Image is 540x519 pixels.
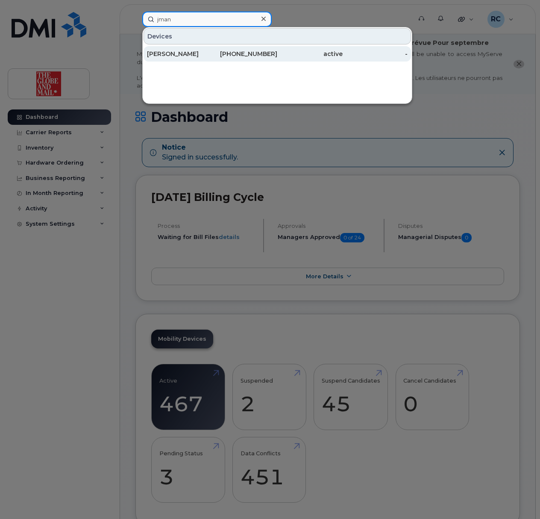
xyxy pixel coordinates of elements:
[144,46,411,62] a: [PERSON_NAME][PHONE_NUMBER]active-
[144,28,411,44] div: Devices
[277,50,343,58] div: active
[212,50,278,58] div: [PHONE_NUMBER]
[343,50,408,58] div: -
[147,50,212,58] div: [PERSON_NAME]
